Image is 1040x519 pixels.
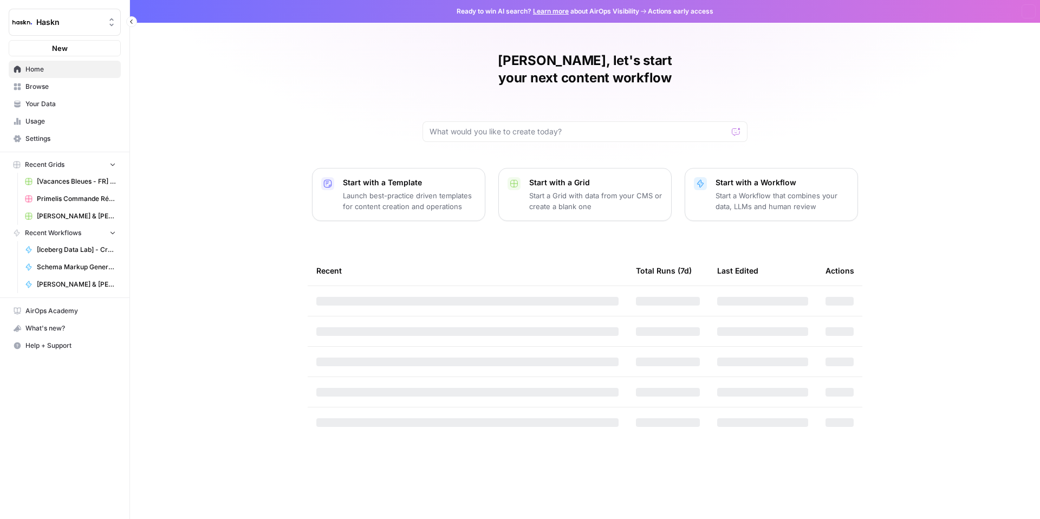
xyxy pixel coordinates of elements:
[20,241,121,258] a: [Iceberg Data Lab] - Création de contenu
[25,306,116,316] span: AirOps Academy
[12,12,32,32] img: Haskn Logo
[52,43,68,54] span: New
[37,177,116,186] span: [Vacances Bleues - FR] Pages refonte sites hôtels - [GEOGRAPHIC_DATA]
[25,116,116,126] span: Usage
[9,61,121,78] a: Home
[25,64,116,74] span: Home
[37,280,116,289] span: [PERSON_NAME] & [PERSON_NAME] - Optimization pages for LLMs
[422,52,747,87] h1: [PERSON_NAME], let's start your next content workflow
[9,9,121,36] button: Workspace: Haskn
[636,256,692,286] div: Total Runs (7d)
[316,256,619,286] div: Recent
[533,7,569,15] a: Learn more
[9,130,121,147] a: Settings
[9,225,121,241] button: Recent Workflows
[20,190,121,207] a: Primelis Commande Rédaction Netlinking (2).csv
[9,113,121,130] a: Usage
[25,341,116,351] span: Help + Support
[648,7,713,16] span: Actions early access
[20,173,121,190] a: [Vacances Bleues - FR] Pages refonte sites hôtels - [GEOGRAPHIC_DATA]
[20,276,121,293] a: [PERSON_NAME] & [PERSON_NAME] - Optimization pages for LLMs
[498,168,672,221] button: Start with a GridStart a Grid with data from your CMS or create a blank one
[825,256,854,286] div: Actions
[716,177,849,188] p: Start with a Workflow
[25,228,81,238] span: Recent Workflows
[25,160,64,170] span: Recent Grids
[9,40,121,56] button: New
[9,337,121,354] button: Help + Support
[25,99,116,109] span: Your Data
[9,157,121,173] button: Recent Grids
[25,134,116,144] span: Settings
[37,262,116,272] span: Schema Markup Generator
[20,258,121,276] a: Schema Markup Generator
[20,207,121,225] a: [PERSON_NAME] & [PERSON_NAME] - Optimization pages for LLMs Grid
[9,320,120,336] div: What's new?
[430,126,727,137] input: What would you like to create today?
[37,211,116,221] span: [PERSON_NAME] & [PERSON_NAME] - Optimization pages for LLMs Grid
[9,95,121,113] a: Your Data
[25,82,116,92] span: Browse
[529,190,662,212] p: Start a Grid with data from your CMS or create a blank one
[9,320,121,337] button: What's new?
[312,168,485,221] button: Start with a TemplateLaunch best-practice driven templates for content creation and operations
[37,194,116,204] span: Primelis Commande Rédaction Netlinking (2).csv
[529,177,662,188] p: Start with a Grid
[9,302,121,320] a: AirOps Academy
[36,17,102,28] span: Haskn
[343,177,476,188] p: Start with a Template
[457,7,639,16] span: Ready to win AI search? about AirOps Visibility
[37,245,116,255] span: [Iceberg Data Lab] - Création de contenu
[343,190,476,212] p: Launch best-practice driven templates for content creation and operations
[685,168,858,221] button: Start with a WorkflowStart a Workflow that combines your data, LLMs and human review
[9,78,121,95] a: Browse
[716,190,849,212] p: Start a Workflow that combines your data, LLMs and human review
[717,256,758,286] div: Last Edited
